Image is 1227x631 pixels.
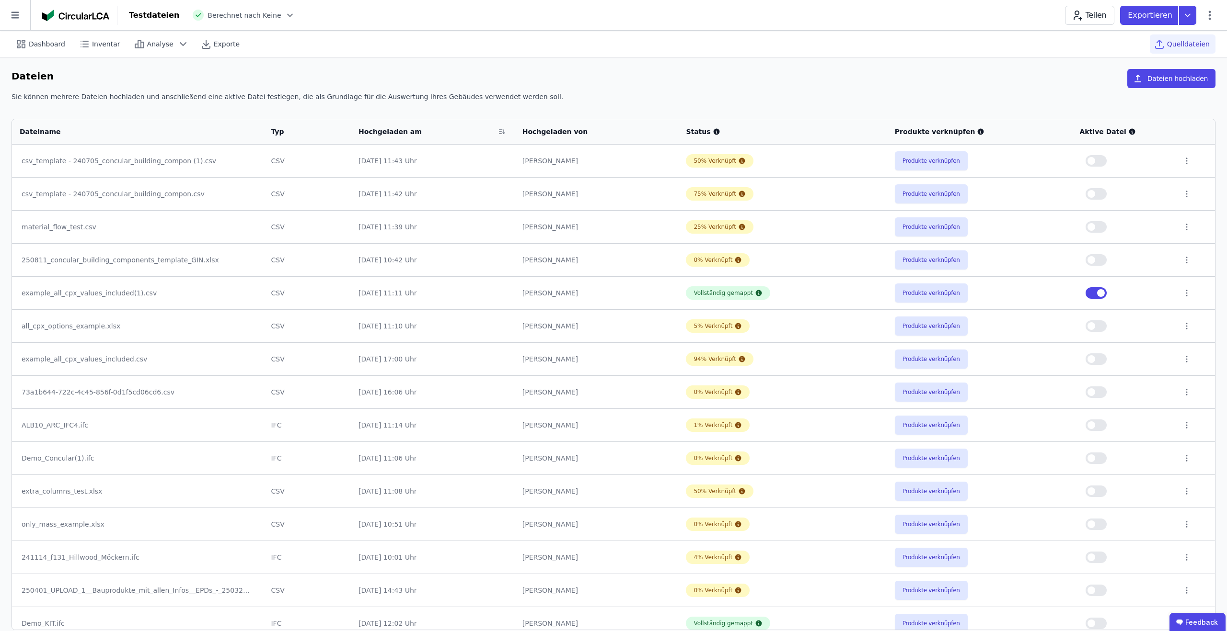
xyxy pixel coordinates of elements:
[895,449,968,468] button: Produkte verknüpfen
[22,519,254,529] div: only_mass_example.xlsx
[522,222,671,232] div: [PERSON_NAME]
[522,354,671,364] div: [PERSON_NAME]
[129,10,179,21] div: Testdateien
[694,223,736,231] div: 25% Verknüpft
[92,39,120,49] span: Inventar
[522,387,671,397] div: [PERSON_NAME]
[694,388,732,396] div: 0% Verknüpft
[359,354,507,364] div: [DATE] 17:00 Uhr
[522,519,671,529] div: [PERSON_NAME]
[271,486,343,496] div: CSV
[522,486,671,496] div: [PERSON_NAME]
[271,519,343,529] div: CSV
[22,420,254,430] div: ALB10_ARC_IFC4.ifc
[42,10,109,21] img: Concular
[271,354,343,364] div: CSV
[271,222,343,232] div: CSV
[522,453,671,463] div: [PERSON_NAME]
[1167,39,1210,49] span: Quelldateien
[694,322,732,330] div: 5% Verknüpft
[359,127,495,136] div: Hochgeladen am
[271,189,343,199] div: CSV
[895,283,968,303] button: Produkte verknüpfen
[271,255,343,265] div: CSV
[686,127,879,136] div: Status
[22,156,254,166] div: csv_template - 240705_concular_building_compon (1).csv
[20,127,243,136] div: Dateiname
[359,619,507,628] div: [DATE] 12:02 Uhr
[359,321,507,331] div: [DATE] 11:10 Uhr
[359,387,507,397] div: [DATE] 16:06 Uhr
[895,316,968,336] button: Produkte verknüpfen
[694,256,732,264] div: 0% Verknüpft
[359,255,507,265] div: [DATE] 10:42 Uhr
[359,420,507,430] div: [DATE] 11:14 Uhr
[895,217,968,237] button: Produkte verknüpfen
[895,151,968,170] button: Produkte verknüpfen
[271,586,343,595] div: CSV
[895,482,968,501] button: Produkte verknüpfen
[895,184,968,203] button: Produkte verknüpfen
[895,349,968,369] button: Produkte verknüpfen
[271,156,343,166] div: CSV
[895,127,1065,136] div: Produkte verknüpfen
[214,39,240,49] span: Exporte
[208,11,281,20] span: Berechnet nach Keine
[694,520,732,528] div: 0% Verknüpft
[22,189,254,199] div: csv_template - 240705_concular_building_compon.csv
[1065,6,1114,25] button: Teilen
[522,552,671,562] div: [PERSON_NAME]
[271,453,343,463] div: IFC
[271,321,343,331] div: CSV
[22,255,254,265] div: 250811_concular_building_components_template_GIN.xlsx
[522,288,671,298] div: [PERSON_NAME]
[359,552,507,562] div: [DATE] 10:01 Uhr
[359,222,507,232] div: [DATE] 11:39 Uhr
[522,127,659,136] div: Hochgeladen von
[895,383,968,402] button: Produkte verknüpfen
[694,454,732,462] div: 0% Verknüpft
[694,620,753,627] div: Vollständig gemappt
[271,619,343,628] div: IFC
[359,586,507,595] div: [DATE] 14:43 Uhr
[271,288,343,298] div: CSV
[694,421,732,429] div: 1% Verknüpft
[694,487,736,495] div: 50% Verknüpft
[271,552,343,562] div: IFC
[12,92,1215,109] div: Sie können mehrere Dateien hochladen und anschließend eine aktive Datei festlegen, die als Grundl...
[1128,10,1174,21] p: Exportieren
[359,519,507,529] div: [DATE] 10:51 Uhr
[359,189,507,199] div: [DATE] 11:42 Uhr
[895,548,968,567] button: Produkte verknüpfen
[22,288,254,298] div: example_all_cpx_values_included(1).csv
[522,586,671,595] div: [PERSON_NAME]
[22,552,254,562] div: 241114_f131_Hillwood_Möckern.ifc
[22,387,254,397] div: 73a1b644-722c-4c45-856f-0d1f5cd06cd6.csv
[694,289,753,297] div: Vollständig gemappt
[522,619,671,628] div: [PERSON_NAME]
[1127,69,1215,88] button: Dateien hochladen
[359,486,507,496] div: [DATE] 11:08 Uhr
[694,586,732,594] div: 0% Verknüpft
[271,127,331,136] div: Typ
[522,156,671,166] div: [PERSON_NAME]
[895,515,968,534] button: Produkte verknüpfen
[22,222,254,232] div: material_flow_test.csv
[271,420,343,430] div: IFC
[359,288,507,298] div: [DATE] 11:11 Uhr
[895,416,968,435] button: Produkte verknüpfen
[1080,127,1168,136] div: Aktive Datei
[22,619,254,628] div: Demo_KIT.ifc
[694,157,736,165] div: 50% Verknüpft
[895,250,968,270] button: Produkte verknüpfen
[147,39,174,49] span: Analyse
[22,321,254,331] div: all_cpx_options_example.xlsx
[522,321,671,331] div: [PERSON_NAME]
[522,189,671,199] div: [PERSON_NAME]
[22,586,254,595] div: 250401_UPLOAD_1__Bauprodukte_mit_allen_Infos__EPDs_-_250321_UPLOAD_1__Bauprodukte_mit_allen_Infos...
[29,39,65,49] span: Dashboard
[694,553,732,561] div: 4% Verknüpft
[359,453,507,463] div: [DATE] 11:06 Uhr
[22,354,254,364] div: example_all_cpx_values_included.csv
[522,420,671,430] div: [PERSON_NAME]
